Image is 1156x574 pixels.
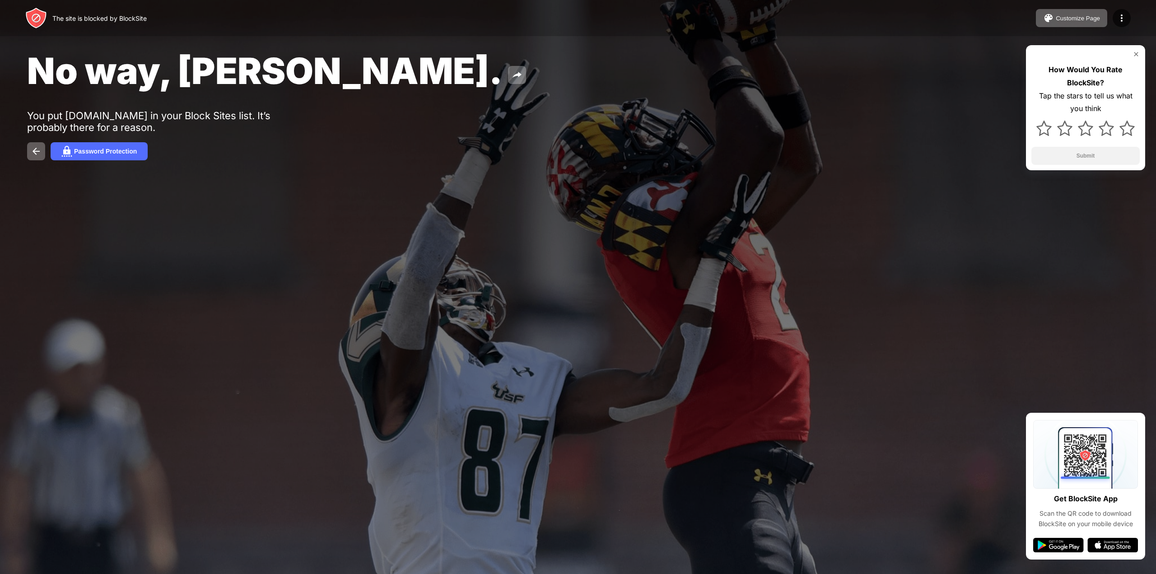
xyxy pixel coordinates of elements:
div: The site is blocked by BlockSite [52,14,147,22]
img: qrcode.svg [1033,420,1138,489]
div: You put [DOMAIN_NAME] in your Block Sites list. It’s probably there for a reason. [27,110,306,133]
div: Tap the stars to tell us what you think [1031,89,1140,116]
button: Customize Page [1036,9,1107,27]
div: How Would You Rate BlockSite? [1031,63,1140,89]
img: back.svg [31,146,42,157]
img: header-logo.svg [25,7,47,29]
div: Customize Page [1056,15,1100,22]
img: star.svg [1036,121,1052,136]
img: pallet.svg [1043,13,1054,23]
button: Submit [1031,147,1140,165]
img: star.svg [1057,121,1072,136]
div: Password Protection [74,148,137,155]
img: star.svg [1078,121,1093,136]
img: share.svg [512,70,522,80]
button: Password Protection [51,142,148,160]
div: Get BlockSite App [1054,492,1118,505]
img: rate-us-close.svg [1133,51,1140,58]
span: No way, [PERSON_NAME]. [27,49,503,93]
div: Scan the QR code to download BlockSite on your mobile device [1033,509,1138,529]
img: password.svg [61,146,72,157]
img: star.svg [1119,121,1135,136]
img: star.svg [1099,121,1114,136]
img: app-store.svg [1087,538,1138,552]
img: google-play.svg [1033,538,1084,552]
img: menu-icon.svg [1116,13,1127,23]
